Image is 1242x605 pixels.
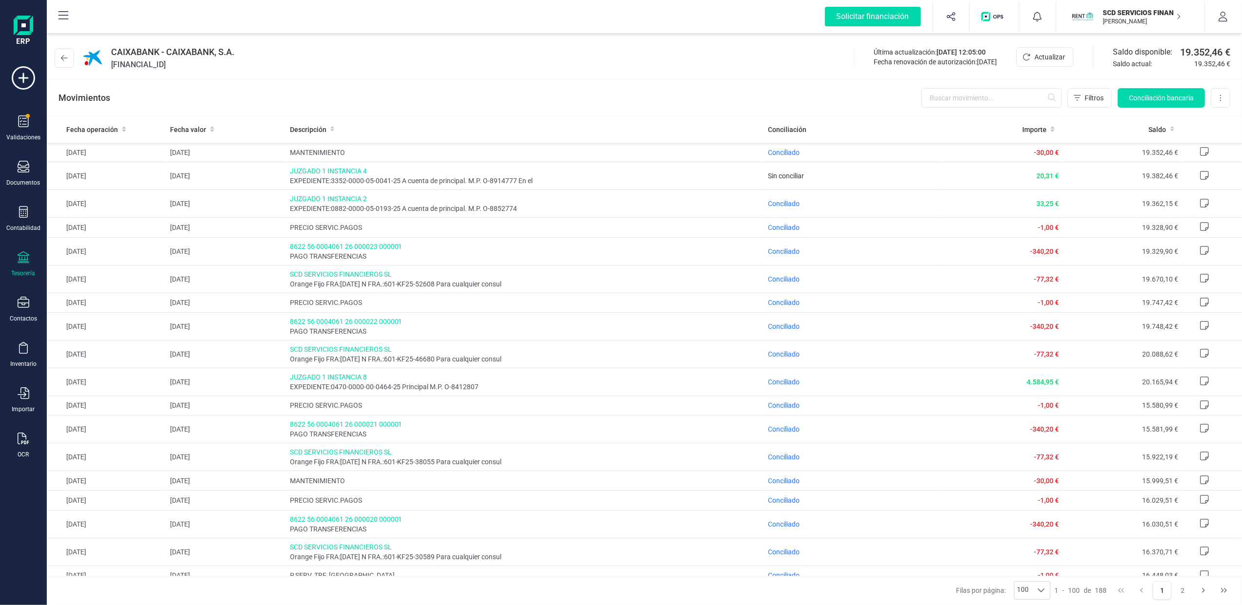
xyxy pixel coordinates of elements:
[166,265,286,293] td: [DATE]
[768,299,800,306] span: Conciliado
[166,443,286,471] td: [DATE]
[768,496,800,504] span: Conciliado
[166,340,286,368] td: [DATE]
[825,7,921,26] div: Solicitar financiación
[290,457,760,467] span: Orange Fijo FRA:[DATE] N FRA.:601-KF25-38055 Para cualquier consul
[166,491,286,510] td: [DATE]
[290,382,760,392] span: EXPEDIENTE:0470-0000-00-0464-25 Principal M.P. O-8412807
[290,326,760,336] span: PAGO TRANSFERENCIAS
[1103,8,1181,18] p: SCD SERVICIOS FINANCIEROS SL
[166,293,286,312] td: [DATE]
[1036,200,1059,208] span: 33,25 €
[290,204,760,213] span: EXPEDIENTE:0882-0000-05-0193-25 A cuenta de principal. M.P. O-8852774
[47,293,166,312] td: [DATE]
[874,47,997,57] div: Última actualización:
[1113,46,1176,58] span: Saldo disponible:
[14,16,33,47] img: Logo Finanedi
[768,477,800,485] span: Conciliado
[290,317,760,326] span: 8622 56 0004061 26 000022 000001
[47,143,166,162] td: [DATE]
[768,322,800,330] span: Conciliado
[1038,496,1059,504] span: -1,00 €
[1063,443,1182,471] td: 15.922,19 €
[290,514,760,524] span: 8622 56 0004061 26 000020 000001
[166,143,286,162] td: [DATE]
[10,360,37,368] div: Inventario
[58,91,110,105] p: Movimientos
[1095,586,1107,595] span: 188
[768,149,800,156] span: Conciliado
[1063,491,1182,510] td: 16.029,51 €
[290,552,760,562] span: Orange Fijo FRA:[DATE] N FRA.:601-KF25-30589 Para cualquier consul
[1063,312,1182,340] td: 19.748,42 €
[1118,88,1205,108] button: Conciliación bancaria
[1149,125,1166,134] span: Saldo
[290,125,326,134] span: Descripción
[1016,47,1073,67] button: Actualizar
[1034,548,1059,556] span: -77,32 €
[290,524,760,534] span: PAGO TRANSFERENCIAS
[768,425,800,433] span: Conciliado
[1063,265,1182,293] td: 19.670,10 €
[1036,172,1059,180] span: 20,31 €
[1063,566,1182,585] td: 16.448,03 €
[290,251,760,261] span: PAGO TRANSFERENCIAS
[166,396,286,415] td: [DATE]
[47,396,166,415] td: [DATE]
[166,416,286,443] td: [DATE]
[1103,18,1181,25] p: [PERSON_NAME]
[1129,93,1194,103] span: Conciliación bancaria
[1063,143,1182,162] td: 19.352,46 €
[1034,275,1059,283] span: -77,32 €
[1038,571,1059,579] span: -1,00 €
[956,581,1051,600] div: Filas por página:
[768,200,800,208] span: Conciliado
[1063,538,1182,566] td: 16.370,71 €
[1034,453,1059,461] span: -77,32 €
[290,194,760,204] span: JUZGADO 1 INSTANCIA 2
[1063,416,1182,443] td: 15.581,99 €
[768,378,800,386] span: Conciliado
[290,400,760,410] span: PRECIO SERVIC.PAGOS
[290,176,760,186] span: EXPEDIENTE:3352-0000-05-0041-25 A cuenta de principal. M.P. O-8914777 En el
[981,12,1007,21] img: Logo de OPS
[47,162,166,190] td: [DATE]
[1030,247,1059,255] span: -340,20 €
[977,58,997,66] span: [DATE]
[47,368,166,396] td: [DATE]
[1063,218,1182,237] td: 19.328,90 €
[813,1,933,32] button: Solicitar financiación
[1085,93,1104,103] span: Filtros
[768,275,800,283] span: Conciliado
[18,451,29,458] div: OCR
[290,372,760,382] span: JUZGADO 1 INSTANCIA 8
[47,566,166,585] td: [DATE]
[768,401,800,409] span: Conciliado
[166,237,286,265] td: [DATE]
[1063,396,1182,415] td: 15.580,99 €
[1063,471,1182,491] td: 15.999,51 €
[1063,190,1182,218] td: 19.362,15 €
[166,312,286,340] td: [DATE]
[768,125,806,134] span: Conciliación
[1063,237,1182,265] td: 19.329,90 €
[12,269,36,277] div: Tesorería
[10,315,37,322] div: Contactos
[166,368,286,396] td: [DATE]
[166,538,286,566] td: [DATE]
[166,471,286,491] td: [DATE]
[1054,586,1107,595] div: -
[768,453,800,461] span: Conciliado
[290,447,760,457] span: SCD SERVICIOS FINANCIEROS SL
[768,247,800,255] span: Conciliado
[290,242,760,251] span: 8622 56 0004061 26 000023 000001
[290,223,760,232] span: PRECIO SERVIC.PAGOS
[47,190,166,218] td: [DATE]
[1215,581,1233,600] button: Last Page
[1030,425,1059,433] span: -340,20 €
[166,510,286,538] td: [DATE]
[6,224,40,232] div: Contabilidad
[47,416,166,443] td: [DATE]
[975,1,1013,32] button: Logo de OPS
[936,48,986,56] span: [DATE] 12:05:00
